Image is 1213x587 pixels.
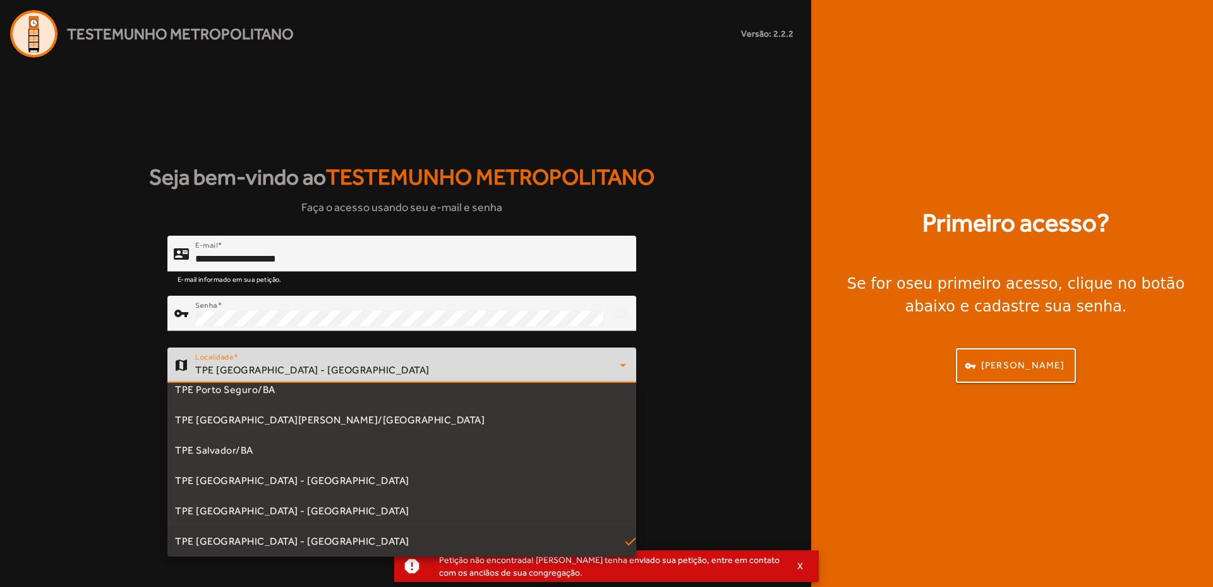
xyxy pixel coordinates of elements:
span: TPE [GEOGRAPHIC_DATA] - [GEOGRAPHIC_DATA] [175,473,409,488]
span: TPE [GEOGRAPHIC_DATA] - [GEOGRAPHIC_DATA] [175,534,409,549]
span: TPE [GEOGRAPHIC_DATA][PERSON_NAME]/[GEOGRAPHIC_DATA] [175,413,485,428]
span: TPE Salvador/BA [175,443,253,458]
span: TPE [GEOGRAPHIC_DATA] - [GEOGRAPHIC_DATA] [175,504,409,519]
span: TPE Porto Seguro/BA [175,382,275,397]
